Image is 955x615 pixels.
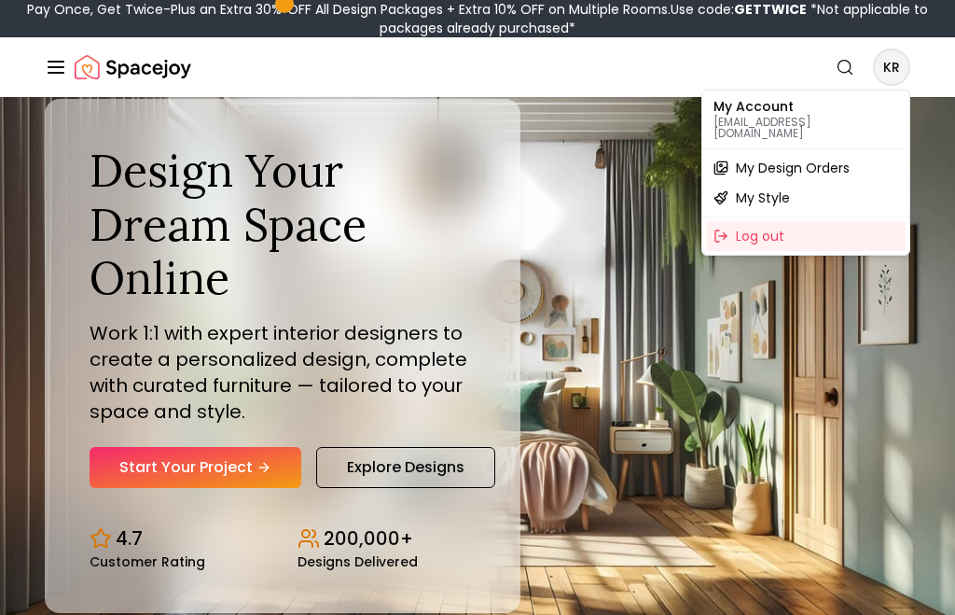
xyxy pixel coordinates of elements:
span: My Style [736,189,790,207]
span: My Design Orders [736,159,850,177]
p: My Account [713,100,898,113]
a: My Design Orders [706,153,906,183]
a: My Style [706,183,906,213]
p: [EMAIL_ADDRESS][DOMAIN_NAME] [713,117,898,139]
div: Log out [706,221,906,251]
